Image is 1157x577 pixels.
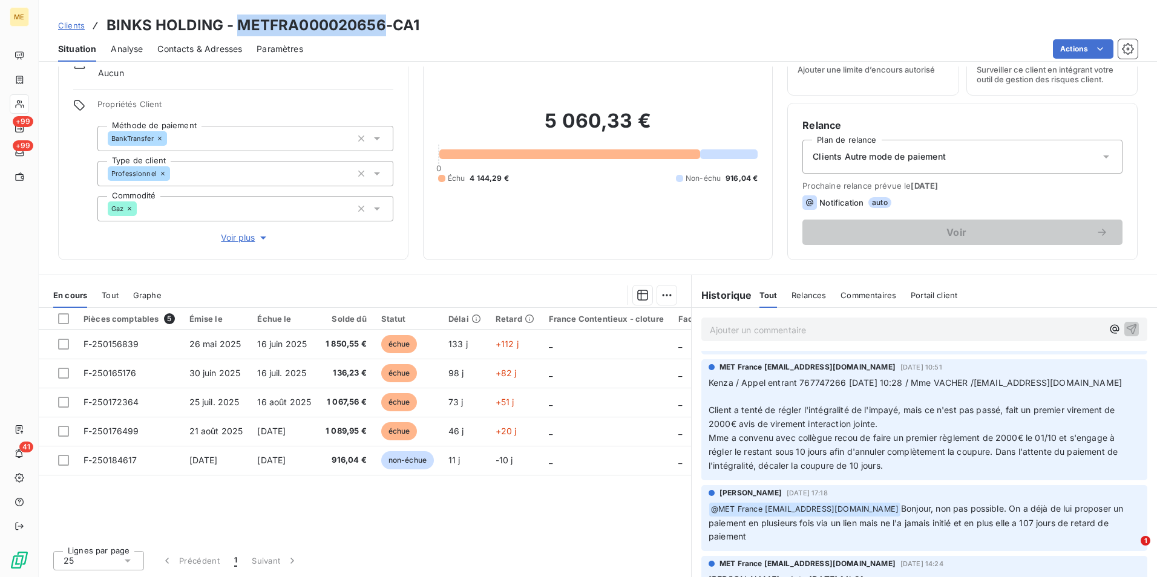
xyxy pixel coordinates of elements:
[448,314,481,324] div: Délai
[227,548,244,573] button: 1
[53,290,87,300] span: En cours
[448,173,465,184] span: Échu
[686,173,721,184] span: Non-échu
[326,454,367,466] span: 916,04 €
[868,197,891,208] span: auto
[813,151,946,163] span: Clients Autre mode de paiement
[759,290,778,300] span: Tout
[133,290,162,300] span: Graphe
[244,548,306,573] button: Suivant
[170,168,180,179] input: Ajouter une valeur
[911,181,938,191] span: [DATE]
[84,426,139,436] span: F-250176499
[58,43,96,55] span: Situation
[819,198,864,207] span: Notification
[678,455,682,465] span: _
[1116,536,1145,565] iframe: Intercom live chat
[719,558,896,569] span: MET France [EMAIL_ADDRESS][DOMAIN_NAME]
[792,290,826,300] span: Relances
[381,422,418,440] span: échue
[10,7,29,27] div: ME
[448,455,461,465] span: 11 j
[709,405,1118,429] span: Client a tenté de régler l'intégralité de l'impayé, mais ce n'est pas passé, fait un premier vire...
[802,118,1123,132] h6: Relance
[381,393,418,411] span: échue
[1053,39,1113,59] button: Actions
[549,455,552,465] span: _
[189,339,241,349] span: 26 mai 2025
[709,432,1120,471] span: Mme a convenu avec collègue recou de faire un premier règlement de 2000€ le 01/10 et s'engage à r...
[221,232,269,244] span: Voir plus
[58,21,85,30] span: Clients
[802,181,1123,191] span: Prochaine relance prévue le
[787,489,828,497] span: [DATE] 17:18
[726,173,758,184] span: 916,04 €
[10,550,29,570] img: Logo LeanPay
[257,43,303,55] span: Paramètres
[189,455,218,465] span: [DATE]
[549,339,552,349] span: _
[257,397,311,407] span: 16 août 2025
[549,368,552,378] span: _
[496,339,519,349] span: +112 j
[709,503,900,517] span: @ MET France [EMAIL_ADDRESS][DOMAIN_NAME]
[84,455,137,465] span: F-250184617
[381,364,418,382] span: échue
[84,339,139,349] span: F-250156839
[438,109,758,145] h2: 5 060,33 €
[977,65,1127,84] span: Surveiller ce client en intégrant votre outil de gestion des risques client.
[678,397,682,407] span: _
[84,368,137,378] span: F-250165176
[381,314,434,324] div: Statut
[326,396,367,408] span: 1 067,56 €
[549,426,552,436] span: _
[436,163,441,173] span: 0
[496,455,513,465] span: -10 j
[189,426,243,436] span: 21 août 2025
[1141,536,1150,546] span: 1
[326,367,367,379] span: 136,23 €
[496,397,514,407] span: +51 j
[154,548,227,573] button: Précédent
[678,368,682,378] span: _
[111,43,143,55] span: Analyse
[84,313,175,324] div: Pièces comptables
[257,314,311,324] div: Échue le
[111,135,154,142] span: BankTransfer
[802,220,1123,245] button: Voir
[257,368,306,378] span: 16 juil. 2025
[709,377,1122,388] span: Kenza / Appel entrant 767747266 [DATE] 10:28 / Mme VACHER /[EMAIL_ADDRESS][DOMAIN_NAME]
[448,339,468,349] span: 133 j
[64,555,74,567] span: 25
[97,231,393,244] button: Voir plus
[19,442,33,452] span: 41
[326,425,367,437] span: 1 089,95 €
[381,335,418,353] span: échue
[448,426,464,436] span: 46 j
[189,314,243,324] div: Émise le
[326,314,367,324] div: Solde dû
[692,288,752,302] h6: Historique
[257,426,286,436] span: [DATE]
[111,205,123,212] span: Gaz
[13,116,33,127] span: +99
[84,397,139,407] span: F-250172364
[257,339,307,349] span: 16 juin 2025
[381,451,434,469] span: non-échue
[189,397,240,407] span: 25 juil. 2025
[798,65,935,74] span: Ajouter une limite d’encours autorisé
[137,203,146,214] input: Ajouter une valeur
[719,487,782,498] span: [PERSON_NAME]
[900,363,942,371] span: [DATE] 10:51
[189,368,241,378] span: 30 juin 2025
[841,290,896,300] span: Commentaires
[102,290,119,300] span: Tout
[326,338,367,350] span: 1 850,55 €
[496,368,517,378] span: +82 j
[164,313,175,324] span: 5
[549,397,552,407] span: _
[496,426,517,436] span: +20 j
[157,43,242,55] span: Contacts & Adresses
[678,426,682,436] span: _
[257,455,286,465] span: [DATE]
